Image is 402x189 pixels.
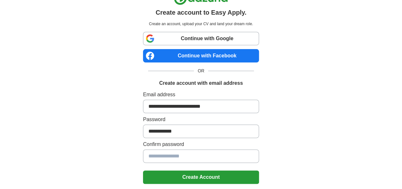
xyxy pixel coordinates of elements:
[143,91,259,98] label: Email address
[143,116,259,123] label: Password
[143,32,259,45] a: Continue with Google
[143,171,259,184] button: Create Account
[143,141,259,148] label: Confirm password
[159,79,243,87] h1: Create account with email address
[144,21,258,27] p: Create an account, upload your CV and land your dream role.
[156,8,247,17] h1: Create account to Easy Apply.
[143,49,259,62] a: Continue with Facebook
[194,68,208,74] span: OR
